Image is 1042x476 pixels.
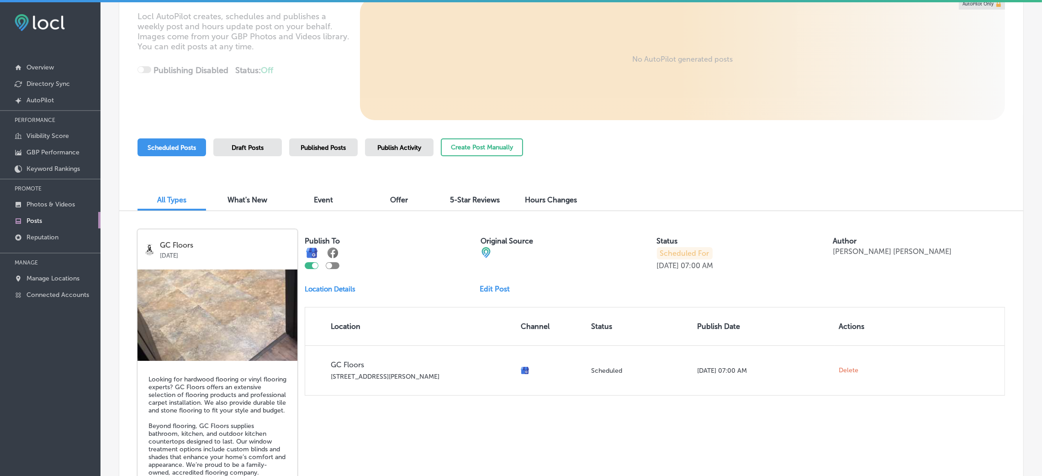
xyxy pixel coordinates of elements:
[144,244,155,255] img: logo
[26,291,89,299] p: Connected Accounts
[657,261,679,270] p: [DATE]
[480,285,517,293] a: Edit Post
[148,144,196,152] span: Scheduled Posts
[657,247,713,259] p: Scheduled For
[26,96,54,104] p: AutoPilot
[835,307,892,345] th: Actions
[26,275,79,282] p: Manage Locations
[26,148,79,156] p: GBP Performance
[450,196,500,204] span: 5-Star Reviews
[694,307,835,345] th: Publish Date
[305,237,340,245] label: Publish To
[377,144,421,152] span: Publish Activity
[525,196,577,204] span: Hours Changes
[26,217,42,225] p: Posts
[391,196,408,204] span: Offer
[228,196,268,204] span: What's New
[314,196,333,204] span: Event
[15,14,65,31] img: fda3e92497d09a02dc62c9cd864e3231.png
[481,237,533,245] label: Original Source
[833,247,952,256] p: [PERSON_NAME] [PERSON_NAME]
[481,247,492,258] img: cba84b02adce74ede1fb4a8549a95eca.png
[160,241,291,249] p: GC Floors
[157,196,186,204] span: All Types
[305,307,517,345] th: Location
[833,237,857,245] label: Author
[331,373,513,381] p: [STREET_ADDRESS][PERSON_NAME]
[331,360,513,369] p: GC Floors
[26,165,80,173] p: Keyword Rankings
[698,367,831,375] p: [DATE] 07:00 AM
[588,307,694,345] th: Status
[517,307,588,345] th: Channel
[26,80,70,88] p: Directory Sync
[26,63,54,71] p: Overview
[305,285,355,293] p: Location Details
[26,132,69,140] p: Visibility Score
[138,270,297,361] img: 27848ea3-c9dd-4a1f-83c2-d30015e2657dGCFLOORSLLC4.jpg
[26,201,75,208] p: Photos & Videos
[839,366,858,375] span: Delete
[441,138,523,156] button: Create Post Manually
[657,237,678,245] label: Status
[592,367,690,375] p: Scheduled
[160,249,291,259] p: [DATE]
[232,144,264,152] span: Draft Posts
[301,144,346,152] span: Published Posts
[26,233,58,241] p: Reputation
[681,261,714,270] p: 07:00 AM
